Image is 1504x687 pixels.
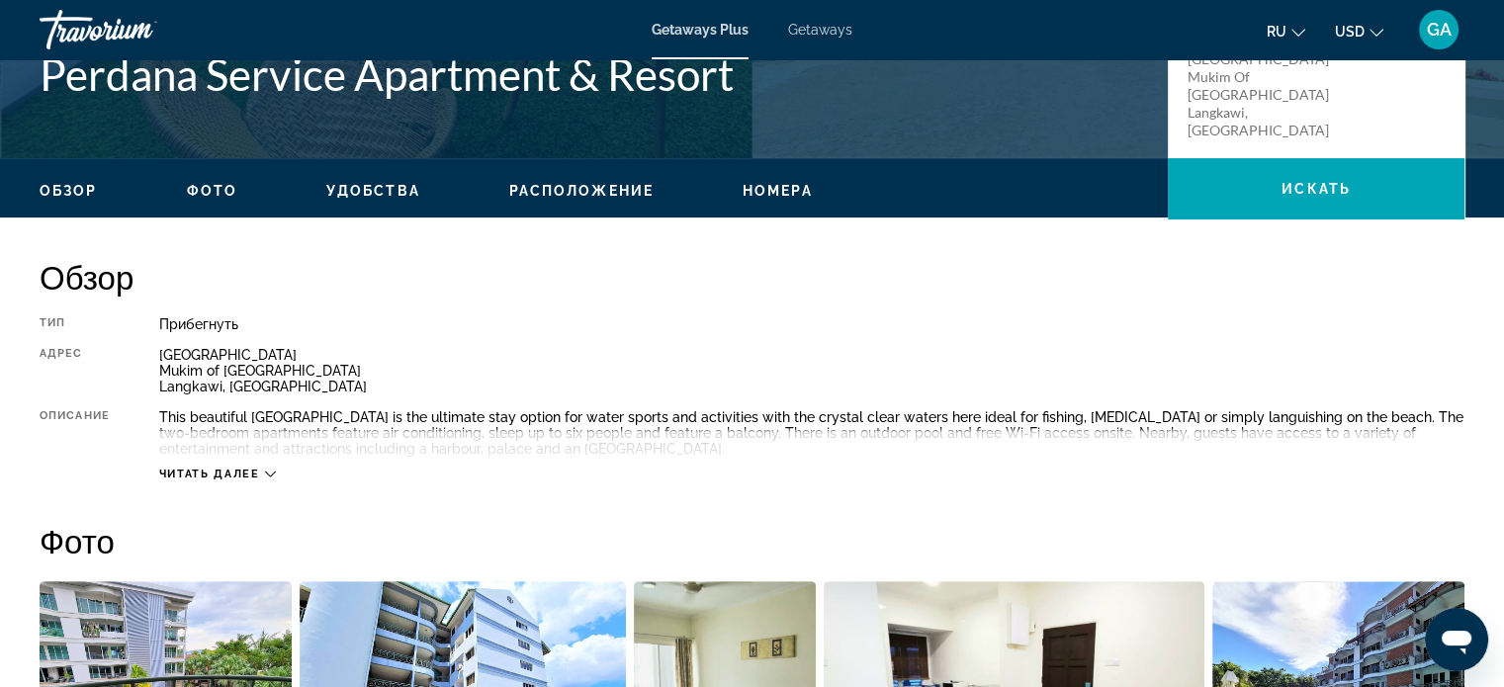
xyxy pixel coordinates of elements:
[788,22,852,38] a: Getaways
[1188,50,1346,139] p: [GEOGRAPHIC_DATA] Mukim of [GEOGRAPHIC_DATA] Langkawi, [GEOGRAPHIC_DATA]
[159,347,1464,394] div: [GEOGRAPHIC_DATA] Mukim of [GEOGRAPHIC_DATA] Langkawi, [GEOGRAPHIC_DATA]
[1267,24,1286,40] span: ru
[40,4,237,55] a: Travorium
[40,521,1464,560] h2: Фото
[187,182,237,200] button: Фото
[159,409,1464,457] div: This beautiful [GEOGRAPHIC_DATA] is the ultimate stay option for water sports and activities with...
[40,182,98,200] button: Обзор
[1282,181,1351,197] span: искать
[1425,608,1488,671] iframe: Кнопка запуска окна обмена сообщениями
[40,347,110,394] div: Адрес
[187,183,237,199] span: Фото
[326,183,420,199] span: Удобства
[40,257,1464,297] h2: Обзор
[40,48,1148,100] h1: Perdana Service Apartment & Resort
[1413,9,1464,50] button: User Menu
[159,468,260,480] span: Читать далее
[509,183,654,199] span: Расположение
[1335,17,1383,45] button: Change currency
[40,316,110,332] div: Тип
[1335,24,1365,40] span: USD
[326,182,420,200] button: Удобства
[40,183,98,199] span: Обзор
[1267,17,1305,45] button: Change language
[652,22,749,38] a: Getaways Plus
[159,316,1464,332] div: Прибегнуть
[1168,158,1464,219] button: искать
[743,182,813,200] button: Номера
[1427,20,1452,40] span: GA
[40,409,110,457] div: Описание
[743,183,813,199] span: Номера
[159,467,276,481] button: Читать далее
[509,182,654,200] button: Расположение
